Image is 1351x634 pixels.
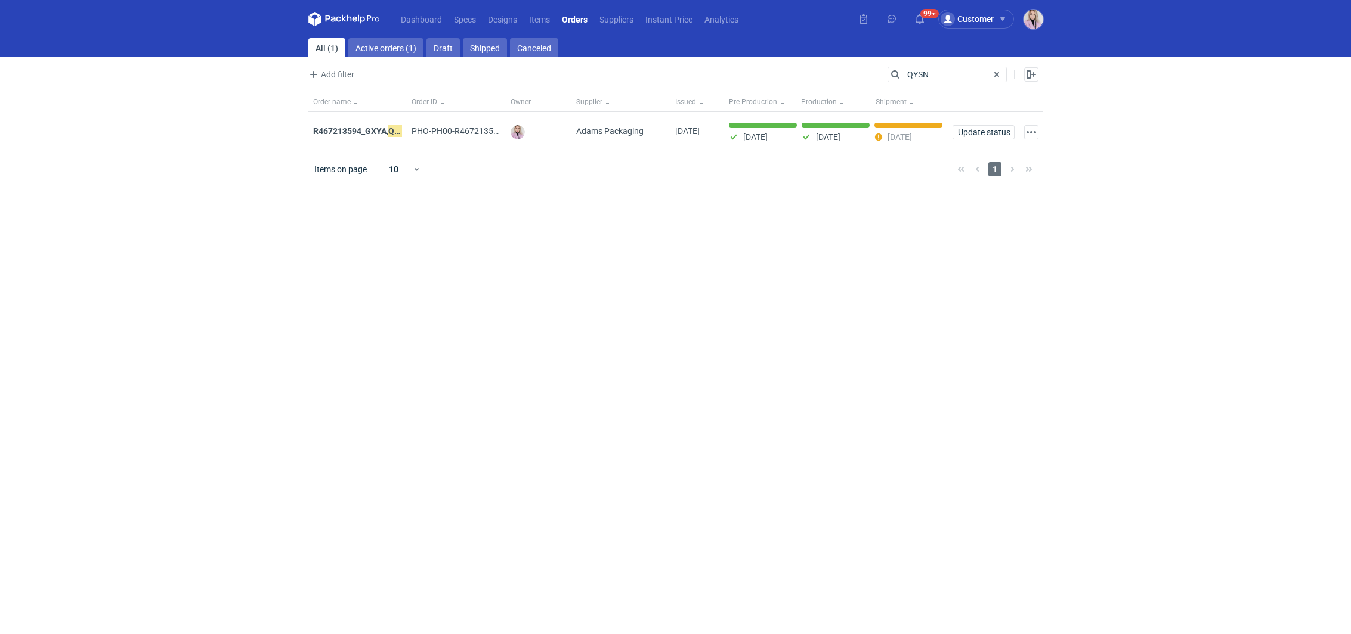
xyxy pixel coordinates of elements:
a: All (1) [308,38,345,57]
p: [DATE] [888,132,912,142]
span: Owner [511,97,531,107]
button: Pre-Production [724,92,799,111]
span: Order name [313,97,351,107]
span: Order ID [412,97,437,107]
span: Production [801,97,837,107]
span: 26/08/2025 [675,126,700,136]
span: Shipment [876,97,907,107]
svg: Packhelp Pro [308,12,380,26]
button: Production [799,92,873,111]
span: Items on page [314,163,367,175]
button: Issued [670,92,724,111]
button: Actions [1024,125,1038,139]
img: Klaudia Wiśniewska [511,125,525,139]
span: Issued [675,97,696,107]
a: Active orders (1) [348,38,423,57]
button: Order name [308,92,407,111]
span: Add filter [307,67,354,82]
a: Designs [482,12,523,26]
a: Draft [426,38,460,57]
a: Items [523,12,556,26]
a: Instant Price [639,12,698,26]
button: Order ID [407,92,506,111]
img: Klaudia Wiśniewska [1024,10,1043,29]
span: PHO-PH00-R467213594_GXYA,-QYSN [412,125,553,138]
button: Add filter [306,67,355,82]
strong: R467213594_GXYA, QYSN [313,125,411,138]
a: Canceled [510,38,558,57]
em: QYSN [388,125,411,138]
a: Suppliers [593,12,639,26]
button: 99+ [910,10,929,29]
p: [DATE] [816,132,840,142]
div: Adams Packaging [571,112,670,150]
button: Shipment [873,92,948,111]
button: Supplier [571,92,670,111]
a: Analytics [698,12,744,26]
span: Update status [958,128,1009,136]
div: Customer [941,12,994,26]
a: Shipped [463,38,507,57]
a: Dashboard [395,12,448,26]
a: Specs [448,12,482,26]
a: R467213594_GXYA,QYSN [313,125,411,138]
span: Supplier [576,97,602,107]
p: [DATE] [743,132,768,142]
a: Orders [556,12,593,26]
button: Update status [953,125,1015,139]
input: Search [888,67,1006,82]
span: Pre-Production [729,97,777,107]
span: 1 [988,162,1001,176]
button: Customer [938,10,1024,29]
div: 10 [375,161,413,178]
span: Adams Packaging [576,125,644,137]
